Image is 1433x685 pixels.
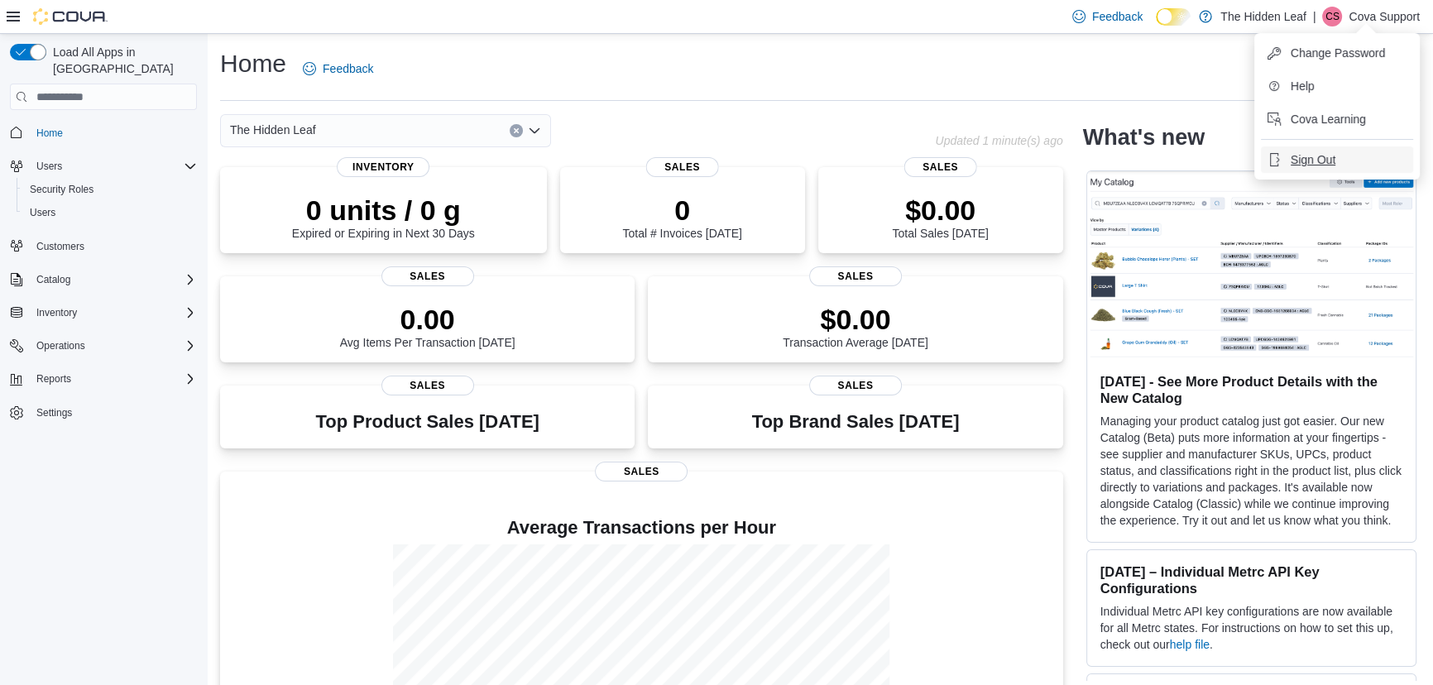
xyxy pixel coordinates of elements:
[30,123,69,143] a: Home
[892,194,988,240] div: Total Sales [DATE]
[340,303,515,336] p: 0.00
[3,155,204,178] button: Users
[783,303,928,349] div: Transaction Average [DATE]
[220,47,286,80] h1: Home
[30,237,91,256] a: Customers
[36,339,85,352] span: Operations
[595,462,688,481] span: Sales
[17,201,204,224] button: Users
[340,303,515,349] div: Avg Items Per Transaction [DATE]
[1100,563,1402,596] h3: [DATE] – Individual Metrc API Key Configurations
[30,303,197,323] span: Inventory
[1156,8,1191,26] input: Dark Mode
[36,273,70,286] span: Catalog
[36,240,84,253] span: Customers
[30,156,197,176] span: Users
[33,8,108,25] img: Cova
[30,403,79,423] a: Settings
[3,301,204,324] button: Inventory
[1100,603,1402,653] p: Individual Metrc API key configurations are now available for all Metrc states. For instructions ...
[30,236,197,256] span: Customers
[1100,413,1402,529] p: Managing your product catalog just got easier. Our new Catalog (Beta) puts more information at yo...
[292,194,475,227] p: 0 units / 0 g
[3,367,204,390] button: Reports
[30,336,197,356] span: Operations
[46,44,197,77] span: Load All Apps in [GEOGRAPHIC_DATA]
[292,194,475,240] div: Expired or Expiring in Next 30 Days
[30,336,92,356] button: Operations
[1261,106,1413,132] button: Cova Learning
[3,120,204,144] button: Home
[30,369,78,389] button: Reports
[1291,151,1335,168] span: Sign Out
[3,400,204,424] button: Settings
[1092,8,1143,25] span: Feedback
[1325,7,1340,26] span: CS
[381,266,474,286] span: Sales
[10,113,197,467] nav: Complex example
[622,194,741,240] div: Total # Invoices [DATE]
[36,406,72,419] span: Settings
[30,270,197,290] span: Catalog
[30,369,197,389] span: Reports
[1322,7,1342,26] div: Cova Support
[323,60,373,77] span: Feedback
[3,334,204,357] button: Operations
[645,157,719,177] span: Sales
[1261,146,1413,173] button: Sign Out
[892,194,988,227] p: $0.00
[1261,40,1413,66] button: Change Password
[23,203,197,223] span: Users
[1349,7,1420,26] p: Cova Support
[1170,638,1210,651] a: help file
[1220,7,1306,26] p: The Hidden Leaf
[1083,124,1205,151] h2: What's new
[30,206,55,219] span: Users
[622,194,741,227] p: 0
[752,412,960,432] h3: Top Brand Sales [DATE]
[36,127,63,140] span: Home
[1313,7,1316,26] p: |
[935,134,1062,147] p: Updated 1 minute(s) ago
[528,124,541,137] button: Open list of options
[30,122,197,142] span: Home
[233,518,1050,538] h4: Average Transactions per Hour
[36,372,71,386] span: Reports
[1100,373,1402,406] h3: [DATE] - See More Product Details with the New Catalog
[3,268,204,291] button: Catalog
[30,303,84,323] button: Inventory
[1291,111,1366,127] span: Cova Learning
[903,157,977,177] span: Sales
[30,183,93,196] span: Security Roles
[809,376,902,395] span: Sales
[1291,45,1385,61] span: Change Password
[23,203,62,223] a: Users
[809,266,902,286] span: Sales
[1261,73,1413,99] button: Help
[296,52,380,85] a: Feedback
[3,234,204,258] button: Customers
[30,270,77,290] button: Catalog
[315,412,539,432] h3: Top Product Sales [DATE]
[36,306,77,319] span: Inventory
[1291,78,1315,94] span: Help
[510,124,523,137] button: Clear input
[30,156,69,176] button: Users
[381,376,474,395] span: Sales
[17,178,204,201] button: Security Roles
[230,120,316,140] span: The Hidden Leaf
[36,160,62,173] span: Users
[30,402,197,423] span: Settings
[23,180,197,199] span: Security Roles
[783,303,928,336] p: $0.00
[23,180,100,199] a: Security Roles
[337,157,429,177] span: Inventory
